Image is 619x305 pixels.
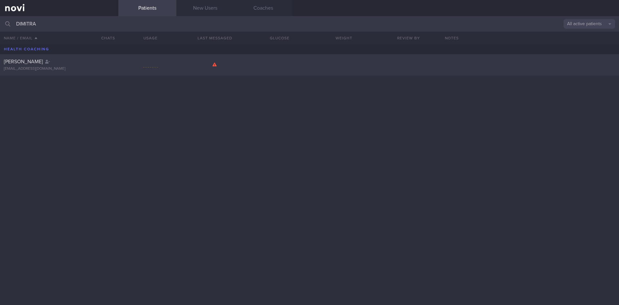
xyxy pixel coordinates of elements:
div: [EMAIL_ADDRESS][DOMAIN_NAME] [4,66,114,71]
span: [PERSON_NAME] [4,59,43,64]
div: Notes [441,32,619,45]
div: Usage [118,32,183,45]
button: Chats [93,32,118,45]
button: Review By [376,32,441,45]
button: Weight [312,32,376,45]
button: Glucose [247,32,312,45]
button: All active patients [564,19,615,29]
button: Last Messaged [183,32,247,45]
